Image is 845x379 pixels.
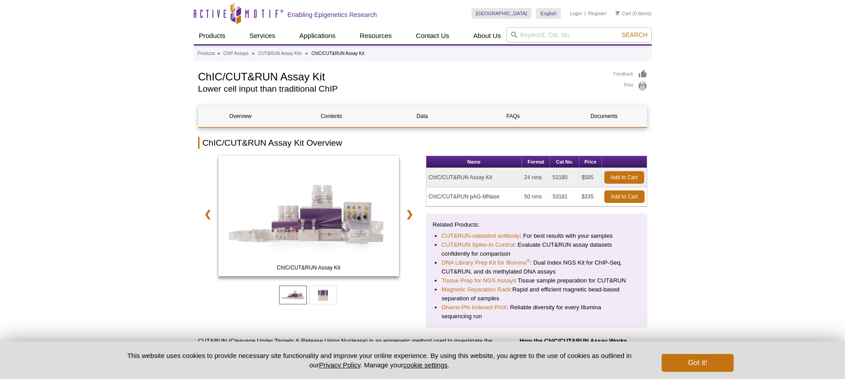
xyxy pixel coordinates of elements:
[442,285,512,294] a: Magnetic Separation Rack:
[411,27,454,44] a: Contact Us
[506,27,652,42] input: Keyword, Cat. No.
[426,168,522,187] td: ChIC/CUT&RUN Assay Kit
[604,190,645,203] a: Add to Cart
[223,50,249,58] a: ChIP Assays
[199,105,283,127] a: Overview
[306,51,308,56] li: »
[522,168,550,187] td: 24 rxns
[471,8,532,19] a: [GEOGRAPHIC_DATA]
[218,156,399,276] img: ChIC/CUT&RUN Assay Kit
[614,69,647,79] a: Feedback
[442,240,514,249] a: CUT&RUN Spike-In Control
[536,8,561,19] a: English
[585,8,586,19] li: |
[258,50,302,58] a: CUT&RUN Assay Kits
[426,187,522,206] td: ChIC/CUT&RUN pAG-MNase
[288,11,377,19] h2: Enabling Epigenetics Research
[619,31,650,39] button: Search
[442,258,530,267] a: DNA Library Prep Kit for Illumina®
[616,11,620,15] img: Your Cart
[579,168,602,187] td: $585
[442,303,507,312] a: Diversi-Phi Indexed PhiX
[403,361,447,369] button: cookie settings
[662,354,733,372] button: Got it!
[289,105,374,127] a: Contents
[468,27,506,44] a: About Us
[550,168,579,187] td: 53180
[527,258,530,263] sup: ®
[194,27,231,44] a: Products
[217,51,220,56] li: »
[570,10,582,17] a: Login
[294,27,341,44] a: Applications
[442,240,632,258] li: : Evaluate CUT&RUN assay datasets confidently for comparison
[198,85,605,93] h2: Lower cell input than traditional ChIP
[380,105,464,127] a: Data
[354,27,397,44] a: Resources
[198,50,215,58] a: Products
[244,27,281,44] a: Services
[442,276,518,285] a: Tissue Prep for NGS Assays:
[616,10,631,17] a: Cart
[198,69,605,83] h1: ChIC/CUT&RUN Assay Kit
[112,351,647,370] p: This website uses cookies to provide necessary site functionality and improve your online experie...
[588,10,607,17] a: Register
[220,263,397,272] span: ChIC/CUT&RUN Assay Kit
[442,232,632,240] li: : For best results with your samples
[442,303,632,321] li: : Reliable diversity for every Illumina sequencing run
[621,31,647,38] span: Search
[522,156,550,168] th: Format
[442,285,632,303] li: Rapid and efficient magnetic bead-based separation of samples
[550,156,579,168] th: Cat No.
[579,187,602,206] td: $335
[442,276,632,285] li: Tissue sample preparation for CUT&RUN
[400,204,419,224] a: ❯
[519,337,627,344] strong: How the ChIC/CUT&RUN Assay Works
[614,81,647,91] a: Print
[198,204,217,224] a: ❮
[442,258,632,276] li: : Dual Index NGS Kit for ChIP-Seq, CUT&RUN, and ds methylated DNA assays
[562,105,646,127] a: Documents
[311,51,364,56] li: ChIC/CUT&RUN Assay Kit
[218,156,399,279] a: ChIC/CUT&RUN Assay Kit
[579,156,602,168] th: Price
[604,171,644,184] a: Add to Cart
[616,8,652,19] li: (0 items)
[433,220,641,229] p: Related Products:
[252,51,255,56] li: »
[319,361,360,369] a: Privacy Policy
[471,105,555,127] a: FAQs
[442,232,520,240] a: CUT&RUN-validated antibody
[522,187,550,206] td: 50 rxns
[198,137,647,149] h2: ChIC/CUT&RUN Assay Kit Overview
[426,156,522,168] th: Name
[550,187,579,206] td: 53181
